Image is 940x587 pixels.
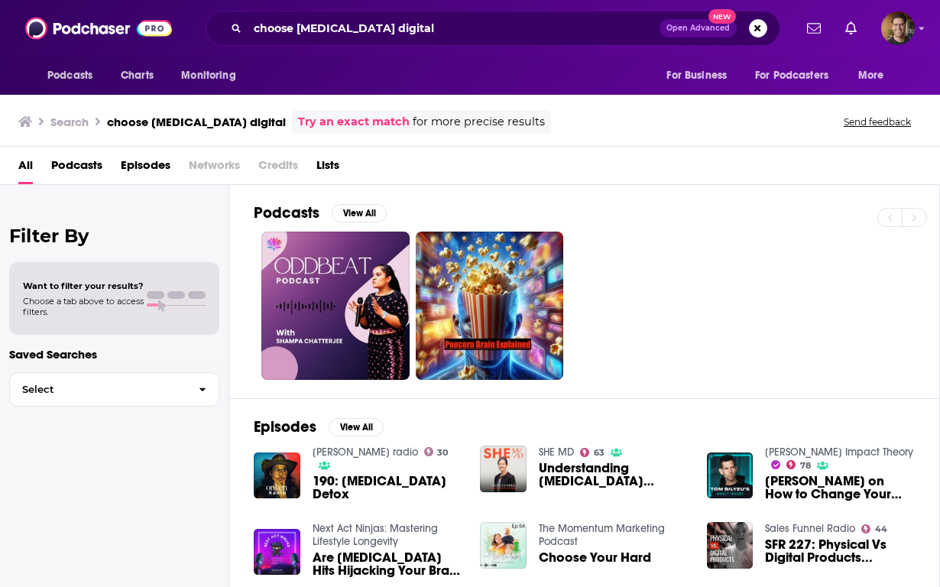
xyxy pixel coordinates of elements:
span: For Podcasters [755,65,828,86]
span: Networks [189,153,240,184]
span: Credits [258,153,298,184]
img: User Profile [881,11,915,45]
button: View All [332,204,387,222]
a: The Momentum Marketing Podcast [539,522,665,548]
span: 30 [437,449,448,456]
button: open menu [37,61,112,90]
a: SHE MD [539,446,574,459]
h2: Episodes [254,417,316,436]
a: Try an exact match [298,113,410,131]
span: 78 [800,462,811,469]
button: open menu [848,61,903,90]
a: 78 [786,460,811,469]
a: 63 [580,448,605,457]
span: 63 [594,449,605,456]
a: ONKEN radio [313,446,418,459]
a: EpisodesView All [254,417,384,436]
a: Podcasts [51,153,102,184]
a: Tom Bilyeu's Impact Theory [765,446,913,459]
span: Are [MEDICAL_DATA] Hits Hijacking Your Brain Health? [313,551,462,577]
img: Are Dopamine Hits Hijacking Your Brain Health? [254,529,300,576]
a: SFR 227: Physical Vs Digital Products... [765,538,915,564]
button: open menu [745,61,851,90]
input: Search podcasts, credits, & more... [248,16,660,41]
button: Open AdvancedNew [660,19,737,37]
button: open menu [170,61,255,90]
span: New [708,9,736,24]
a: 44 [861,524,887,533]
span: Open Advanced [666,24,730,32]
span: Podcasts [47,65,92,86]
span: Logged in as ben48625 [881,11,915,45]
button: View All [329,418,384,436]
h2: Filter By [9,225,219,247]
span: Choose a tab above to access filters. [23,296,144,317]
img: Choose Your Hard [480,522,527,569]
span: Want to filter your results? [23,281,144,291]
a: Are Dopamine Hits Hijacking Your Brain Health? [313,551,462,577]
span: 44 [875,526,887,533]
a: Episodes [121,153,170,184]
a: Show notifications dropdown [801,15,827,41]
a: Sales Funnel Radio [765,522,855,535]
button: Select [9,372,219,407]
a: Understanding Dopamine Addiction and How to Manage it with Anna Lembke [539,462,689,488]
button: Send feedback [839,115,916,128]
span: Understanding [MEDICAL_DATA] Addiction and How to Manage it with [PERSON_NAME] [539,462,689,488]
span: More [858,65,884,86]
img: Dr. Andrew Huberman on How to Change Your Brain By Using These Hacks to Increase Your Dopamine (R... [707,452,754,499]
a: PodcastsView All [254,203,387,222]
a: Lists [316,153,339,184]
a: Charts [111,61,163,90]
div: Search podcasts, credits, & more... [206,11,780,46]
a: Dr. Andrew Huberman on How to Change Your Brain By Using These Hacks to Increase Your Dopamine (R... [765,475,915,501]
a: Choose Your Hard [539,551,651,564]
a: Show notifications dropdown [839,15,863,41]
img: 190: Dopamine Detox [254,452,300,499]
button: Show profile menu [881,11,915,45]
a: Next Act Ninjas: Mastering Lifestyle Longevity [313,522,438,548]
span: Charts [121,65,154,86]
button: open menu [656,61,746,90]
span: [PERSON_NAME] on How to Change Your Brain By Using These Hacks to Increase Your [MEDICAL_DATA] (R... [765,475,915,501]
span: 190: [MEDICAL_DATA] Detox [313,475,462,501]
p: Saved Searches [9,347,219,362]
a: All [18,153,33,184]
span: For Business [666,65,727,86]
span: for more precise results [413,113,545,131]
a: 190: Dopamine Detox [313,475,462,501]
span: Select [10,384,186,394]
h3: Search [50,115,89,129]
img: SFR 227: Physical Vs Digital Products... [707,522,754,569]
h2: Podcasts [254,203,319,222]
span: Monitoring [181,65,235,86]
img: Understanding Dopamine Addiction and How to Manage it with Anna Lembke [480,446,527,492]
img: Podchaser - Follow, Share and Rate Podcasts [25,14,172,43]
a: 30 [424,447,449,456]
h3: choose [MEDICAL_DATA] digital [107,115,286,129]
